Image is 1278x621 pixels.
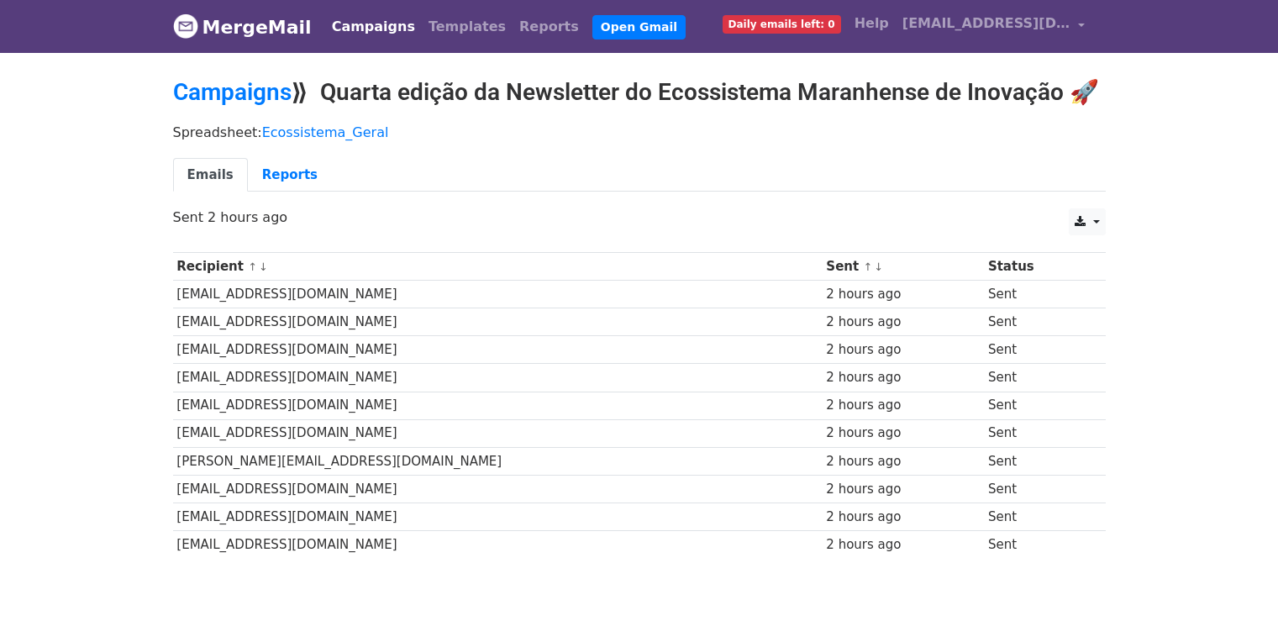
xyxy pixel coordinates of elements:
[422,10,513,44] a: Templates
[173,336,823,364] td: [EMAIL_ADDRESS][DOMAIN_NAME]
[592,15,686,39] a: Open Gmail
[248,261,257,273] a: ↑
[173,447,823,475] td: [PERSON_NAME][EMAIL_ADDRESS][DOMAIN_NAME]
[259,261,268,273] a: ↓
[173,13,198,39] img: MergeMail logo
[848,7,896,40] a: Help
[173,364,823,392] td: [EMAIL_ADDRESS][DOMAIN_NAME]
[984,336,1090,364] td: Sent
[984,419,1090,447] td: Sent
[984,447,1090,475] td: Sent
[826,396,980,415] div: 2 hours ago
[173,9,312,45] a: MergeMail
[173,208,1106,226] p: Sent 2 hours ago
[896,7,1092,46] a: [EMAIL_ADDRESS][DOMAIN_NAME]
[173,475,823,503] td: [EMAIL_ADDRESS][DOMAIN_NAME]
[984,531,1090,559] td: Sent
[173,308,823,336] td: [EMAIL_ADDRESS][DOMAIN_NAME]
[173,253,823,281] th: Recipient
[984,475,1090,503] td: Sent
[173,78,292,106] a: Campaigns
[723,15,841,34] span: Daily emails left: 0
[173,78,1106,107] h2: ⟫ Quarta edição da Newsletter do Ecossistema Maranhense de Inovação 🚀
[248,158,332,192] a: Reports
[984,253,1090,281] th: Status
[874,261,883,273] a: ↓
[826,285,980,304] div: 2 hours ago
[826,368,980,387] div: 2 hours ago
[262,124,389,140] a: Ecossistema_Geral
[863,261,872,273] a: ↑
[716,7,848,40] a: Daily emails left: 0
[173,392,823,419] td: [EMAIL_ADDRESS][DOMAIN_NAME]
[902,13,1070,34] span: [EMAIL_ADDRESS][DOMAIN_NAME]
[984,308,1090,336] td: Sent
[823,253,985,281] th: Sent
[826,480,980,499] div: 2 hours ago
[173,419,823,447] td: [EMAIL_ADDRESS][DOMAIN_NAME]
[984,392,1090,419] td: Sent
[984,364,1090,392] td: Sent
[173,503,823,530] td: [EMAIL_ADDRESS][DOMAIN_NAME]
[173,531,823,559] td: [EMAIL_ADDRESS][DOMAIN_NAME]
[173,281,823,308] td: [EMAIL_ADDRESS][DOMAIN_NAME]
[826,340,980,360] div: 2 hours ago
[513,10,586,44] a: Reports
[984,503,1090,530] td: Sent
[826,508,980,527] div: 2 hours ago
[826,424,980,443] div: 2 hours ago
[826,535,980,555] div: 2 hours ago
[984,281,1090,308] td: Sent
[826,313,980,332] div: 2 hours ago
[173,158,248,192] a: Emails
[325,10,422,44] a: Campaigns
[173,124,1106,141] p: Spreadsheet:
[826,452,980,471] div: 2 hours ago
